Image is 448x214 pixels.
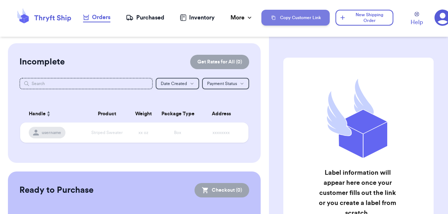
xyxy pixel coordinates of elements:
h2: Ready to Purchase [19,184,93,196]
span: Payment Status [207,81,237,86]
a: Orders [83,13,110,22]
button: Checkout (0) [195,183,249,197]
span: Help [411,18,423,27]
a: Help [411,12,423,27]
th: Product [84,105,130,122]
button: Copy Customer Link [261,10,330,26]
input: Search [19,78,153,89]
h2: Incomplete [19,56,65,68]
a: Purchased [126,13,164,22]
button: Get Rates for All (0) [190,55,249,69]
button: New Shipping Order [335,10,393,26]
span: xx oz [138,130,148,135]
button: Sort ascending [46,110,51,118]
span: username [42,130,61,135]
span: xxxxxxxx [212,130,230,135]
th: Address [198,105,248,122]
th: Package Type [157,105,198,122]
span: Date Created [161,81,187,86]
th: Weight [130,105,157,122]
button: Payment Status [202,78,249,89]
a: Inventory [180,13,215,22]
span: Striped Sweater [91,130,123,135]
span: Handle [29,110,46,118]
button: Date Created [156,78,199,89]
span: Box [174,130,181,135]
div: More [230,13,253,22]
